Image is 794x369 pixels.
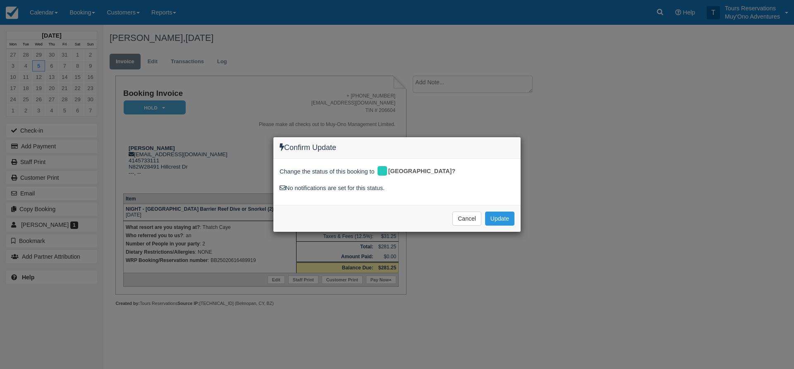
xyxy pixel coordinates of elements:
button: Cancel [452,212,481,226]
h4: Confirm Update [280,143,514,152]
span: Change the status of this booking to [280,167,375,178]
button: Update [485,212,514,226]
div: No notifications are set for this status. [280,184,514,193]
div: [GEOGRAPHIC_DATA]? [376,165,462,178]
